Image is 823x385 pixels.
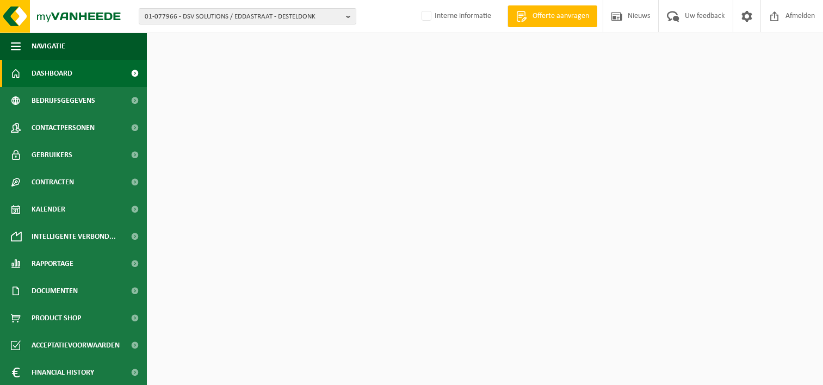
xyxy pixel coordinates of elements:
span: 01-077966 - DSV SOLUTIONS / EDDASTRAAT - DESTELDONK [145,9,342,25]
span: Intelligente verbond... [32,223,116,250]
span: Product Shop [32,305,81,332]
span: Acceptatievoorwaarden [32,332,120,359]
button: 01-077966 - DSV SOLUTIONS / EDDASTRAAT - DESTELDONK [139,8,356,24]
span: Gebruikers [32,141,72,169]
a: Offerte aanvragen [508,5,597,27]
span: Bedrijfsgegevens [32,87,95,114]
span: Contactpersonen [32,114,95,141]
span: Dashboard [32,60,72,87]
span: Contracten [32,169,74,196]
span: Documenten [32,277,78,305]
span: Offerte aanvragen [530,11,592,22]
span: Kalender [32,196,65,223]
span: Navigatie [32,33,65,60]
span: Rapportage [32,250,73,277]
label: Interne informatie [419,8,491,24]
